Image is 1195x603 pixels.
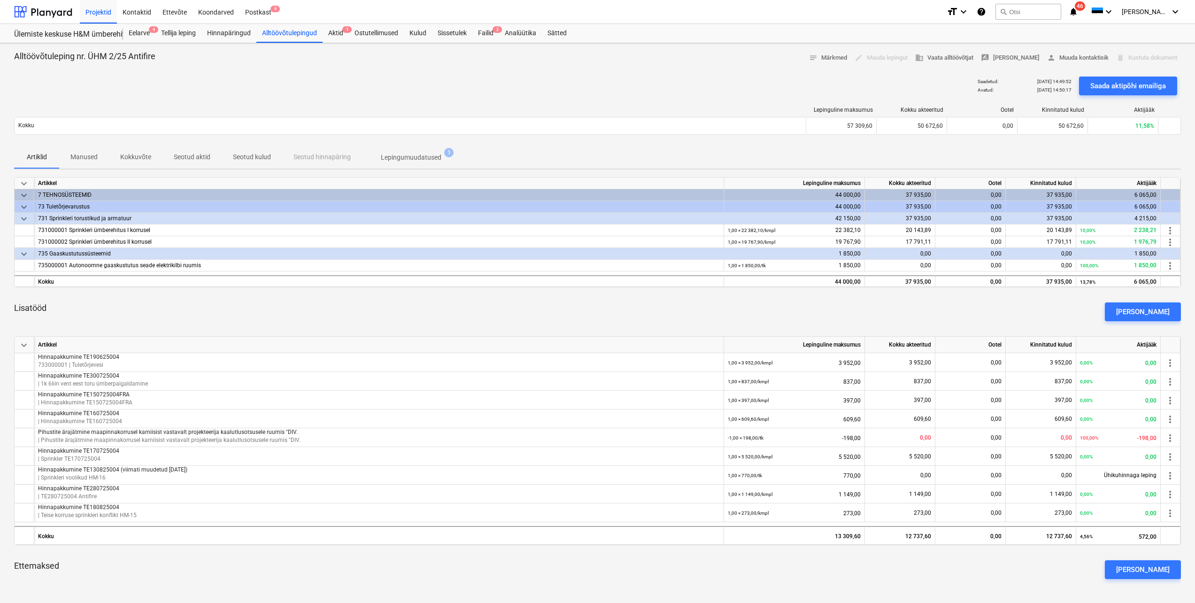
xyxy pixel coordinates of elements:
a: Tellija leping [155,24,201,43]
p: | Pihustite ärajätmine maapinnakorrusel karniisist vastavalt projekteerija kaalutlusotsusele ruum... [38,436,720,444]
p: Pihustite ärajätmine maapinnakorrusel karniisist vastavalt projekteerija kaalutlusotsusele ruumis... [38,428,720,436]
small: 0,00% [1080,398,1093,403]
span: 0,00 [1002,123,1013,129]
button: Saada aktipõhi emailiga [1079,77,1177,95]
p: | Hinnapakkumine TE150725004FRA [38,399,720,407]
p: Lepingumuudatused [381,153,441,162]
small: 0,00% [1080,510,1093,516]
small: 4,56% [1080,534,1093,539]
p: Kokkuvõte [120,152,151,162]
p: Seotud aktid [174,152,210,162]
small: 0,00% [1080,454,1093,459]
span: 3 952,00 [909,359,931,366]
p: | Sprinkleri voolikud HM-16 [38,474,720,482]
a: Eelarve4 [123,24,155,43]
div: Kokku akteeritud [865,337,935,353]
div: Kokku [34,526,724,545]
div: 837,00 [728,372,861,391]
p: 733000001 | Tuletõrjevesi [38,361,720,369]
div: 37 935,00 [1006,189,1076,201]
div: 273,00 [728,503,861,523]
small: 10,00% [1080,240,1095,245]
p: Hinnapakkumine TE130825004 (viimati muudetud [DATE]) [38,466,720,474]
div: 735 Gaaskustutussüsteemid [38,248,720,260]
div: 0,00 [1080,503,1156,523]
div: Lepinguline maksumus [724,178,865,189]
span: more_vert [1164,508,1176,519]
div: Ostutellimused [349,24,404,43]
p: Lisatööd [14,302,46,314]
div: 609,60 [728,410,861,429]
div: 1 850,00 [1076,248,1161,260]
div: 42 150,00 [724,213,865,224]
p: | Hinnapakkumine TE160725004 [38,417,720,425]
div: 0,00 [1080,410,1156,429]
div: Artikkel [34,178,724,189]
a: Alltöövõtulepingud [256,24,323,43]
div: Lepinguline maksumus [724,337,865,353]
span: more_vert [1164,376,1176,387]
button: Otsi [995,4,1061,20]
button: [PERSON_NAME] [1105,560,1181,579]
div: 37 935,00 [865,201,935,213]
div: 0,00 [935,201,1006,213]
div: Aktijääk [1092,107,1155,113]
div: 0,00 [1080,485,1156,504]
span: 0,00 [1061,262,1072,269]
div: 37 935,00 [865,213,935,224]
div: Lepinguline maksumus [810,107,873,113]
div: [PERSON_NAME] [1116,306,1170,318]
div: 0,00 [935,526,1006,545]
span: 11,58% [1135,123,1154,129]
div: 1 976,79 [1080,236,1156,248]
i: notifications [1069,6,1078,17]
span: keyboard_arrow_down [18,248,30,260]
p: Hinnapakkumine TE170725004 [38,447,720,455]
span: more_vert [1164,260,1176,271]
span: 17 791,11 [1047,239,1072,245]
span: rate_review [981,54,989,62]
span: Ühikuhinnaga leping [1104,472,1156,479]
span: 0,00 [991,262,1002,269]
a: Sissetulek [432,24,472,43]
div: 0,00 [1080,447,1156,466]
span: 0,00 [991,510,1002,516]
div: 0,00 [1080,372,1156,391]
small: 1,00 × 273,00 / kmpl [728,510,769,516]
small: -1,00 × 198,00 / tk [728,435,763,441]
span: 0,00 [920,262,931,269]
div: 7 TEHNOSÜSTEEMID [38,189,720,201]
span: 0,00 [1061,472,1072,479]
span: 5 520,00 [909,453,931,460]
span: 0,00 [991,453,1002,460]
span: 397,00 [1055,397,1072,403]
i: format_size [947,6,958,17]
span: 3 952,00 [1050,359,1072,366]
p: Hinnapakkumine TE150725004FRA [38,391,720,399]
div: 1 850,00 [724,248,865,260]
div: Kokku akteeritud [880,107,943,113]
button: Vaata alltöövõtjat [911,51,977,65]
div: 37 935,00 [1006,213,1076,224]
div: 0,00 [1006,248,1076,260]
span: search [1000,8,1007,15]
small: 1,00 × 19 767,90 / kmpl [728,240,775,245]
div: 1 149,00 [728,485,861,504]
div: 73 Tuletõrjevarustus [38,201,720,213]
span: [PERSON_NAME] [981,53,1040,63]
span: person [1047,54,1056,62]
a: Sätted [542,24,572,43]
span: keyboard_arrow_down [18,201,30,213]
div: Artikkel [34,337,724,353]
a: Hinnapäringud [201,24,256,43]
div: 735000001 Autonoomne gaaskustutus seade elektrikilbi ruumis [38,260,720,271]
span: 46 [1075,1,1085,11]
div: Aktijääk [1076,178,1161,189]
span: 273,00 [1055,510,1072,516]
div: 0,00 [865,248,935,260]
div: Ootel [935,337,1006,353]
p: Seotud kulud [233,152,271,162]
